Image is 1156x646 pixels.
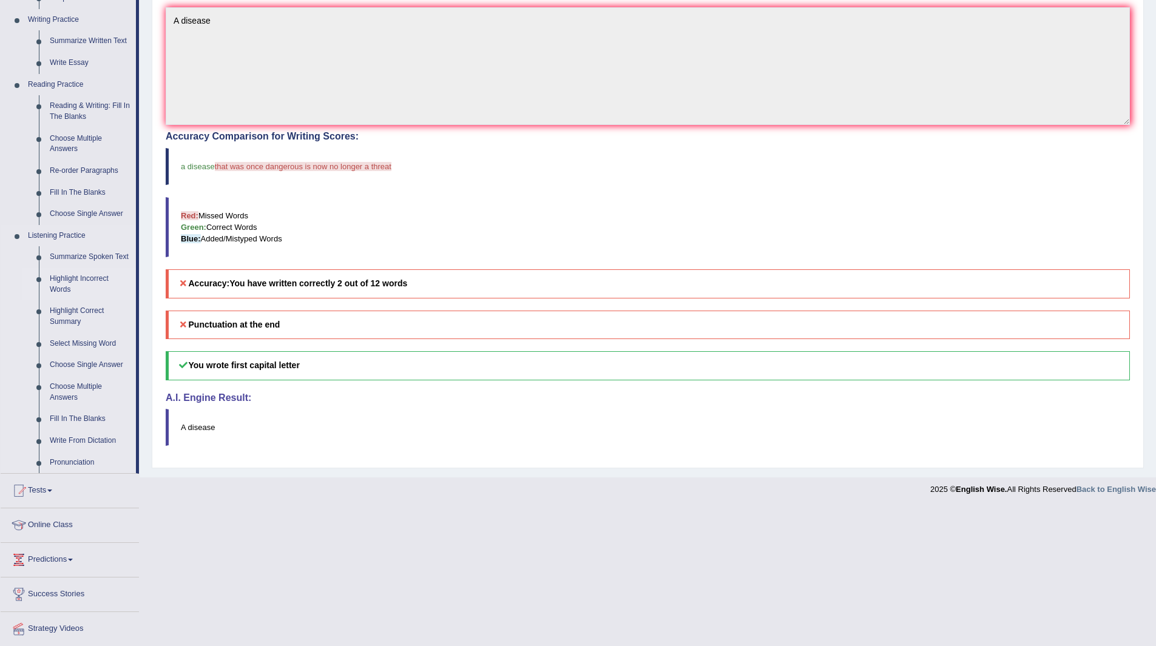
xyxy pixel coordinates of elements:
a: Summarize Spoken Text [44,246,136,268]
b: You have written correctly 2 out of 12 words [229,278,407,288]
a: Choose Multiple Answers [44,376,136,408]
span: that was once dangerous is now no longer a threat [215,162,391,171]
a: Back to English Wise [1077,485,1156,494]
a: Predictions [1,543,139,573]
blockquote: Missed Words Correct Words Added/Mistyped Words [166,197,1130,257]
a: Reading & Writing: Fill In The Blanks [44,95,136,127]
span: A [181,423,186,432]
a: Reading Practice [22,74,136,96]
h5: Punctuation at the end [166,311,1130,339]
a: Listening Practice [22,225,136,247]
span: a disease [181,162,215,171]
a: Choose Single Answer [44,203,136,225]
b: Green: [181,223,206,232]
a: Success Stories [1,577,139,608]
a: Strategy Videos [1,612,139,642]
a: Online Class [1,508,139,539]
a: Writing Practice [22,9,136,31]
h5: You wrote first capital letter [166,351,1130,380]
a: Summarize Written Text [44,30,136,52]
a: Write Essay [44,52,136,74]
a: Choose Multiple Answers [44,128,136,160]
h4: Accuracy Comparison for Writing Scores: [166,131,1130,142]
b: Red: [181,211,198,220]
a: Pronunciation [44,452,136,474]
a: Select Missing Word [44,333,136,355]
span: disease [188,423,215,432]
a: Re-order Paragraphs [44,160,136,182]
b: Blue: [181,234,201,243]
a: Highlight Incorrect Words [44,268,136,300]
a: Write From Dictation [44,430,136,452]
a: Choose Single Answer [44,354,136,376]
a: Fill In The Blanks [44,408,136,430]
h5: Accuracy: [166,269,1130,298]
a: Tests [1,474,139,504]
h4: A.I. Engine Result: [166,392,1130,403]
a: Highlight Correct Summary [44,300,136,332]
strong: English Wise. [956,485,1007,494]
div: 2025 © All Rights Reserved [930,477,1156,495]
a: Fill In The Blanks [44,182,136,204]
